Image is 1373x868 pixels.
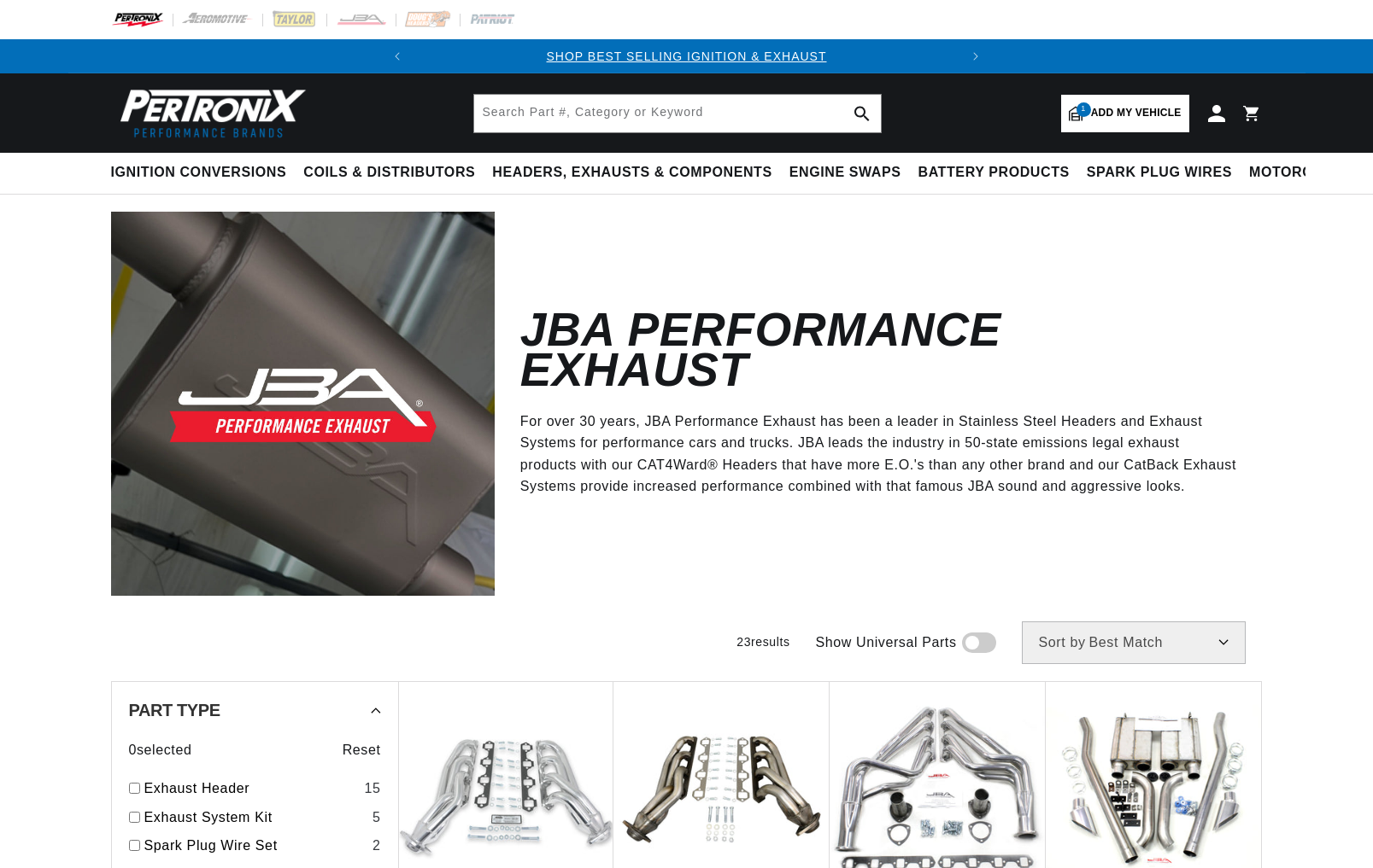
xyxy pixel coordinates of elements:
[474,95,881,132] input: Search Part #, Category or Keyword
[918,164,1070,182] span: Battery Products
[129,702,220,719] span: Part Type
[520,411,1237,498] p: For over 30 years, JBA Performance Exhaust has been a leader in Stainless Steel Headers and Exhau...
[816,632,957,654] span: Show Universal Parts
[343,739,381,761] span: Reset
[1091,105,1182,121] span: Add my vehicle
[1087,164,1232,182] span: Spark Plug Wires
[414,47,958,66] div: 1 of 2
[129,739,192,761] span: 0 selected
[303,164,475,182] span: Coils & Distributors
[736,635,789,649] span: 23 results
[144,807,366,829] a: Exhaust System Kit
[910,153,1078,193] summary: Battery Products
[380,39,414,73] button: Translation missing: en.sections.announcements.previous_announcement
[364,778,380,800] div: 15
[781,153,910,193] summary: Engine Swaps
[111,84,308,143] img: Pertronix
[414,47,958,66] div: Announcement
[111,212,495,595] img: JBA Performance Exhaust
[111,153,296,193] summary: Ignition Conversions
[68,39,1306,73] slideshow-component: Translation missing: en.sections.announcements.announcement_bar
[1022,621,1246,664] select: Sort by
[111,164,287,182] span: Ignition Conversions
[959,39,993,73] button: Translation missing: en.sections.announcements.next_announcement
[1241,153,1359,193] summary: Motorcycle
[520,310,1237,390] h2: JBA Performance Exhaust
[144,835,366,857] a: Spark Plug Wire Set
[1061,95,1189,132] a: 1Add my vehicle
[1249,164,1351,182] span: Motorcycle
[492,164,772,182] span: Headers, Exhausts & Components
[295,153,484,193] summary: Coils & Distributors
[373,807,381,829] div: 5
[144,778,358,800] a: Exhaust Header
[546,50,826,63] a: SHOP BEST SELLING IGNITION & EXHAUST
[843,95,881,132] button: search button
[1078,153,1241,193] summary: Spark Plug Wires
[373,835,381,857] div: 2
[1039,636,1086,650] span: Sort by
[1077,102,1091,117] span: 1
[484,153,780,193] summary: Headers, Exhausts & Components
[789,164,901,182] span: Engine Swaps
